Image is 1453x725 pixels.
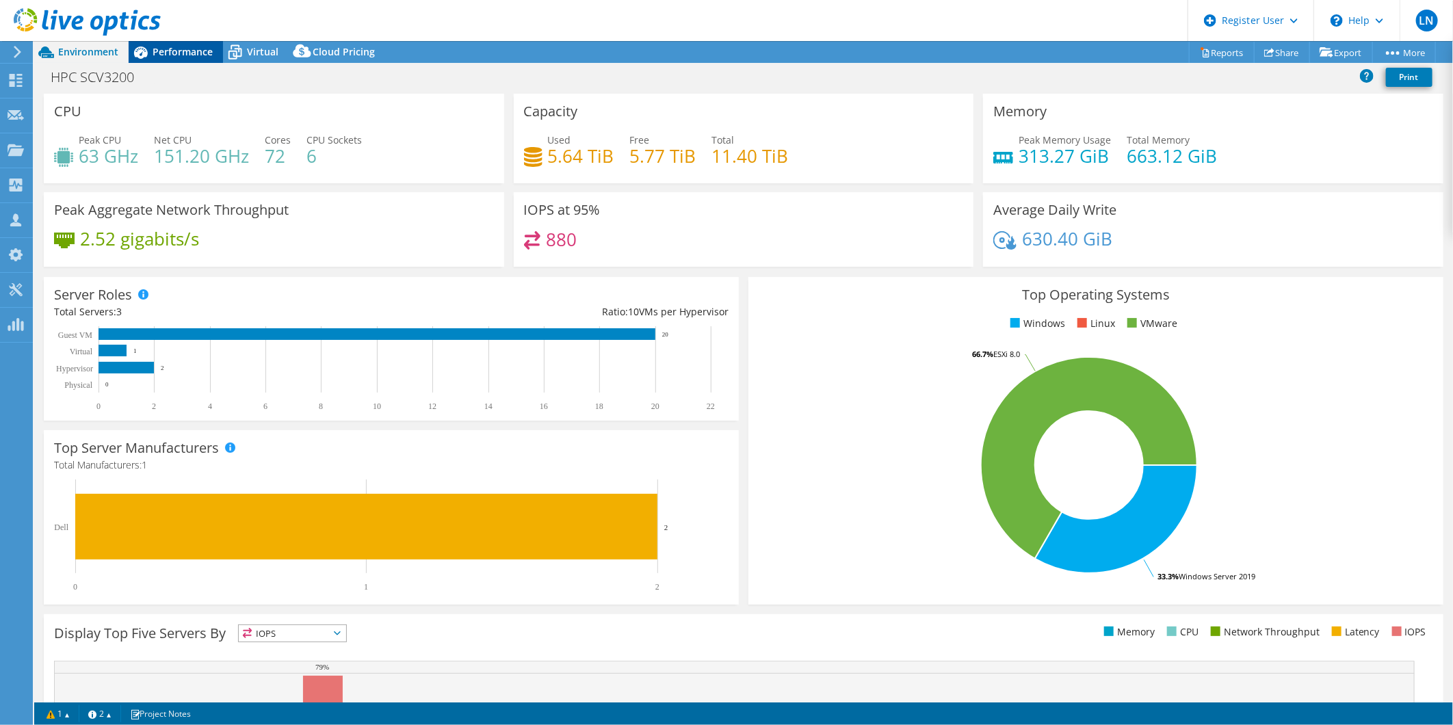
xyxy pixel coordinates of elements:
h3: Average Daily Write [993,202,1116,217]
text: 8 [319,401,323,411]
li: Linux [1074,316,1115,331]
text: 16 [540,401,548,411]
text: 2 [152,401,156,411]
span: Net CPU [154,133,192,146]
text: Physical [64,380,92,390]
h3: Server Roles [54,287,132,302]
a: Export [1309,42,1373,63]
text: 10 [373,401,381,411]
h3: Top Server Manufacturers [54,440,219,456]
h4: 630.40 GiB [1022,231,1112,246]
h4: 5.64 TiB [548,148,614,163]
a: 2 [79,705,121,722]
tspan: ESXi 8.0 [993,349,1020,359]
span: Peak Memory Usage [1019,133,1111,146]
text: 14 [484,401,493,411]
text: Hypervisor [56,364,93,373]
tspan: 33.3% [1157,571,1179,581]
span: 3 [116,305,122,318]
h4: 2.52 gigabits/s [80,231,199,246]
h4: 5.77 TiB [630,148,696,163]
a: More [1372,42,1436,63]
span: 1 [142,458,147,471]
li: Latency [1328,624,1380,640]
text: Guest VM [58,330,92,340]
h4: Total Manufacturers: [54,458,729,473]
text: 1 [133,347,137,354]
svg: \n [1331,14,1343,27]
span: CPU Sockets [306,133,362,146]
h4: 880 [546,232,577,247]
span: Peak CPU [79,133,121,146]
li: Windows [1007,316,1065,331]
span: Cloud Pricing [313,45,375,58]
tspan: Windows Server 2019 [1179,571,1255,581]
span: Used [548,133,571,146]
h3: CPU [54,104,81,119]
h3: IOPS at 95% [524,202,601,217]
text: 12 [428,401,436,411]
text: 18 [595,401,603,411]
span: LN [1416,10,1438,31]
text: 0 [96,401,101,411]
h3: Top Operating Systems [759,287,1433,302]
h4: 313.27 GiB [1019,148,1111,163]
li: IOPS [1389,624,1426,640]
text: Dell [54,523,68,532]
h3: Memory [993,104,1047,119]
span: Virtual [247,45,278,58]
text: 6 [263,401,267,411]
text: 1 [364,582,368,592]
text: 79% [315,663,329,671]
text: 2 [655,582,659,592]
span: Environment [58,45,118,58]
h4: 11.40 TiB [712,148,789,163]
span: Performance [153,45,213,58]
text: 22 [707,401,715,411]
li: CPU [1164,624,1199,640]
span: 10 [628,305,639,318]
h3: Peak Aggregate Network Throughput [54,202,289,217]
li: VMware [1124,316,1177,331]
h4: 151.20 GHz [154,148,249,163]
text: 20 [651,401,659,411]
text: 0 [105,381,109,388]
span: Cores [265,133,291,146]
a: Project Notes [120,705,200,722]
a: Share [1254,42,1310,63]
span: Total [712,133,735,146]
h1: HPC SCV3200 [44,70,155,85]
text: 2 [161,365,164,371]
h4: 72 [265,148,291,163]
a: Reports [1189,42,1255,63]
text: Virtual [70,347,93,356]
text: 4 [208,401,212,411]
h4: 663.12 GiB [1127,148,1217,163]
div: Ratio: VMs per Hypervisor [391,304,729,319]
h3: Capacity [524,104,578,119]
a: Print [1386,68,1432,87]
text: 20 [662,331,669,338]
span: IOPS [239,625,346,642]
li: Network Throughput [1207,624,1320,640]
h4: 6 [306,148,362,163]
tspan: 66.7% [972,349,993,359]
text: 2 [664,523,668,531]
li: Memory [1101,624,1155,640]
div: Total Servers: [54,304,391,319]
span: Total Memory [1127,133,1190,146]
h4: 63 GHz [79,148,138,163]
text: 0 [73,582,77,592]
span: Free [630,133,650,146]
a: 1 [37,705,79,722]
